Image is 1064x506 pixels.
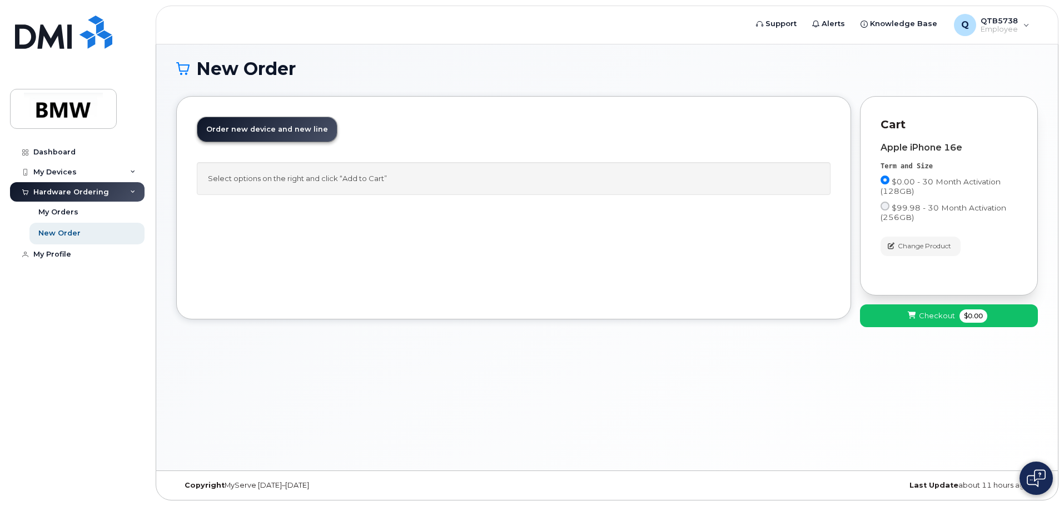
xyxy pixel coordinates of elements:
[185,481,225,489] strong: Copyright
[881,202,889,211] input: $99.98 - 30 Month Activation (256GB)
[881,203,1006,222] span: $99.98 - 30 Month Activation (256GB)
[197,162,831,195] div: Select options on the right and click “Add to Cart”
[881,237,961,256] button: Change Product
[1027,469,1046,487] img: Open chat
[176,481,464,490] div: MyServe [DATE]–[DATE]
[176,59,1038,78] h1: New Order
[881,117,1017,133] p: Cart
[881,162,1017,171] div: Term and Size
[881,176,889,184] input: $0.00 - 30 Month Activation (128GB)
[750,481,1038,490] div: about 11 hours ago
[898,241,951,251] span: Change Product
[881,177,1001,196] span: $0.00 - 30 Month Activation (128GB)
[959,309,987,323] span: $0.00
[206,125,328,133] span: Order new device and new line
[919,310,955,321] span: Checkout
[860,304,1038,327] button: Checkout $0.00
[881,143,1017,153] div: Apple iPhone 16e
[909,481,958,489] strong: Last Update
